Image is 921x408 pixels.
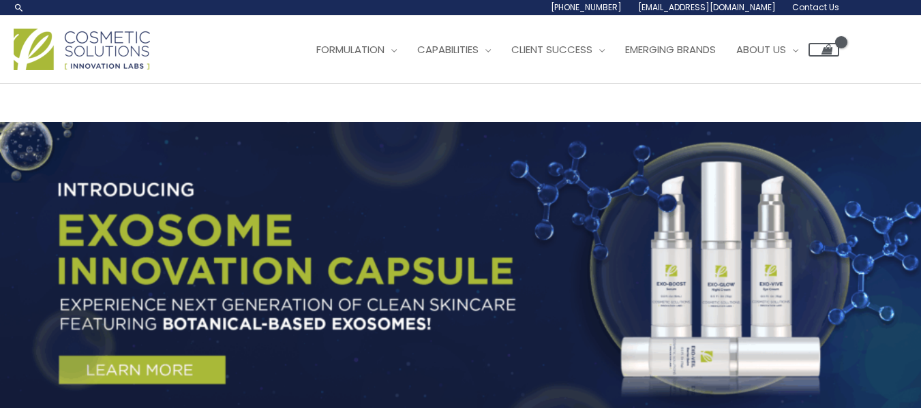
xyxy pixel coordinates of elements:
span: Contact Us [792,1,839,13]
img: Cosmetic Solutions Logo [14,29,150,70]
span: Capabilities [417,42,479,57]
span: About Us [736,42,786,57]
a: Emerging Brands [615,29,726,70]
a: Capabilities [407,29,501,70]
a: Formulation [306,29,407,70]
span: Client Success [511,42,592,57]
a: Search icon link [14,2,25,13]
span: Emerging Brands [625,42,716,57]
a: View Shopping Cart, empty [809,43,839,57]
a: About Us [726,29,809,70]
nav: Site Navigation [296,29,839,70]
span: Formulation [316,42,384,57]
span: [PHONE_NUMBER] [551,1,622,13]
span: [EMAIL_ADDRESS][DOMAIN_NAME] [638,1,776,13]
a: Client Success [501,29,615,70]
